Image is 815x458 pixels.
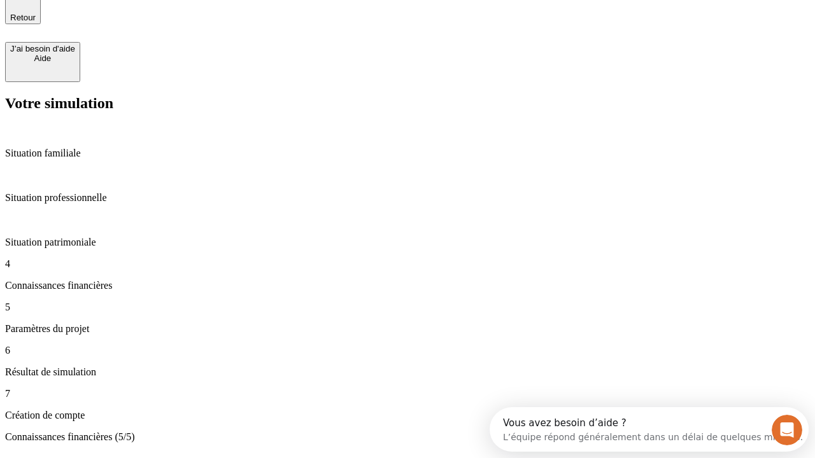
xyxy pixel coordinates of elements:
button: J’ai besoin d'aideAide [5,42,80,82]
iframe: Intercom live chat [772,415,802,445]
p: Situation professionnelle [5,192,810,204]
p: 5 [5,302,810,313]
div: L’équipe répond généralement dans un délai de quelques minutes. [13,21,313,34]
p: Situation familiale [5,148,810,159]
p: 6 [5,345,810,356]
p: Situation patrimoniale [5,237,810,248]
p: 4 [5,258,810,270]
div: Vous avez besoin d’aide ? [13,11,313,21]
p: Création de compte [5,410,810,421]
p: 7 [5,388,810,399]
div: Aide [10,53,75,63]
div: Ouvrir le Messenger Intercom [5,5,351,40]
span: Retour [10,13,36,22]
p: Connaissances financières (5/5) [5,431,810,443]
p: Paramètres du projet [5,323,810,335]
iframe: Intercom live chat discovery launcher [490,407,809,452]
p: Résultat de simulation [5,366,810,378]
p: Connaissances financières [5,280,810,291]
h2: Votre simulation [5,95,810,112]
div: J’ai besoin d'aide [10,44,75,53]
